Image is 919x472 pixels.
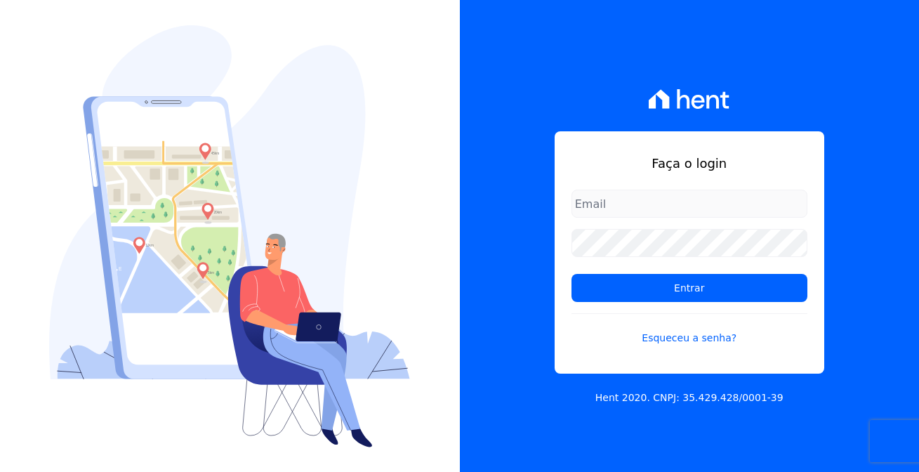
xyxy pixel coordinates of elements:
[571,190,807,218] input: Email
[571,154,807,173] h1: Faça o login
[571,313,807,346] a: Esqueceu a senha?
[595,391,784,405] p: Hent 2020. CNPJ: 35.429.428/0001-39
[571,274,807,302] input: Entrar
[49,25,410,447] img: Login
